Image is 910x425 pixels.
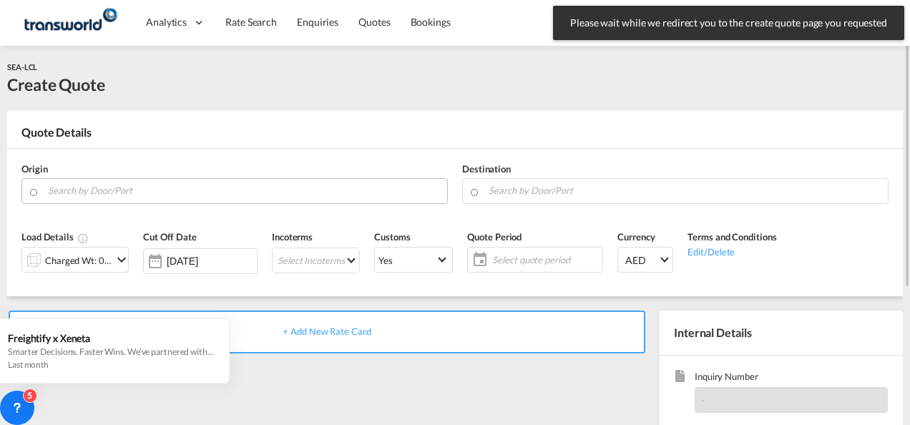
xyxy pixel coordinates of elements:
span: Bookings [411,16,451,28]
img: f753ae806dec11f0841701cdfdf085c0.png [21,6,118,39]
span: Select quote period [489,250,602,270]
span: Destination [462,163,511,175]
md-icon: Chargeable Weight [77,233,89,244]
span: - [701,394,705,406]
span: + Add New Rate Card [283,326,371,337]
input: Search by Door/Port [48,178,440,203]
span: Quotes [358,16,390,28]
span: Currency [617,231,655,243]
span: SEA-LCL [7,62,37,72]
span: Analytics [146,15,187,29]
span: AED [625,253,658,268]
div: Charged Wt: 0.00 W/Micon-chevron-down [21,247,129,273]
span: Rate Search [225,16,277,28]
span: Quote Period [467,231,522,243]
div: Quote Details [7,124,903,147]
div: Charged Wt: 0.00 W/M [45,250,112,270]
md-icon: icon-calendar [468,251,485,268]
span: Enquiries [297,16,338,28]
input: Search by Door/Port [489,178,881,203]
span: Incoterms [272,231,313,243]
span: Terms and Conditions [688,231,776,243]
md-icon: icon-chevron-down [113,251,130,268]
span: Select quote period [492,253,599,266]
div: + Add New Rate Card [9,311,645,353]
div: Yes [378,255,393,266]
span: Inquiry Number [695,370,888,386]
span: Cut Off Date [143,231,197,243]
div: Internal Details [660,311,903,355]
input: Select [167,255,257,267]
div: Edit/Delete [688,244,776,258]
md-select: Select Currency: د.إ AEDUnited Arab Emirates Dirham [617,247,673,273]
div: Create Quote [7,73,105,96]
span: Origin [21,163,47,175]
span: Load Details [21,231,89,243]
span: Customs [374,231,410,243]
span: Please wait while we redirect you to the create quote page you requested [566,16,891,30]
md-select: Select Customs: Yes [374,247,453,273]
md-select: Select Incoterms [272,248,360,273]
